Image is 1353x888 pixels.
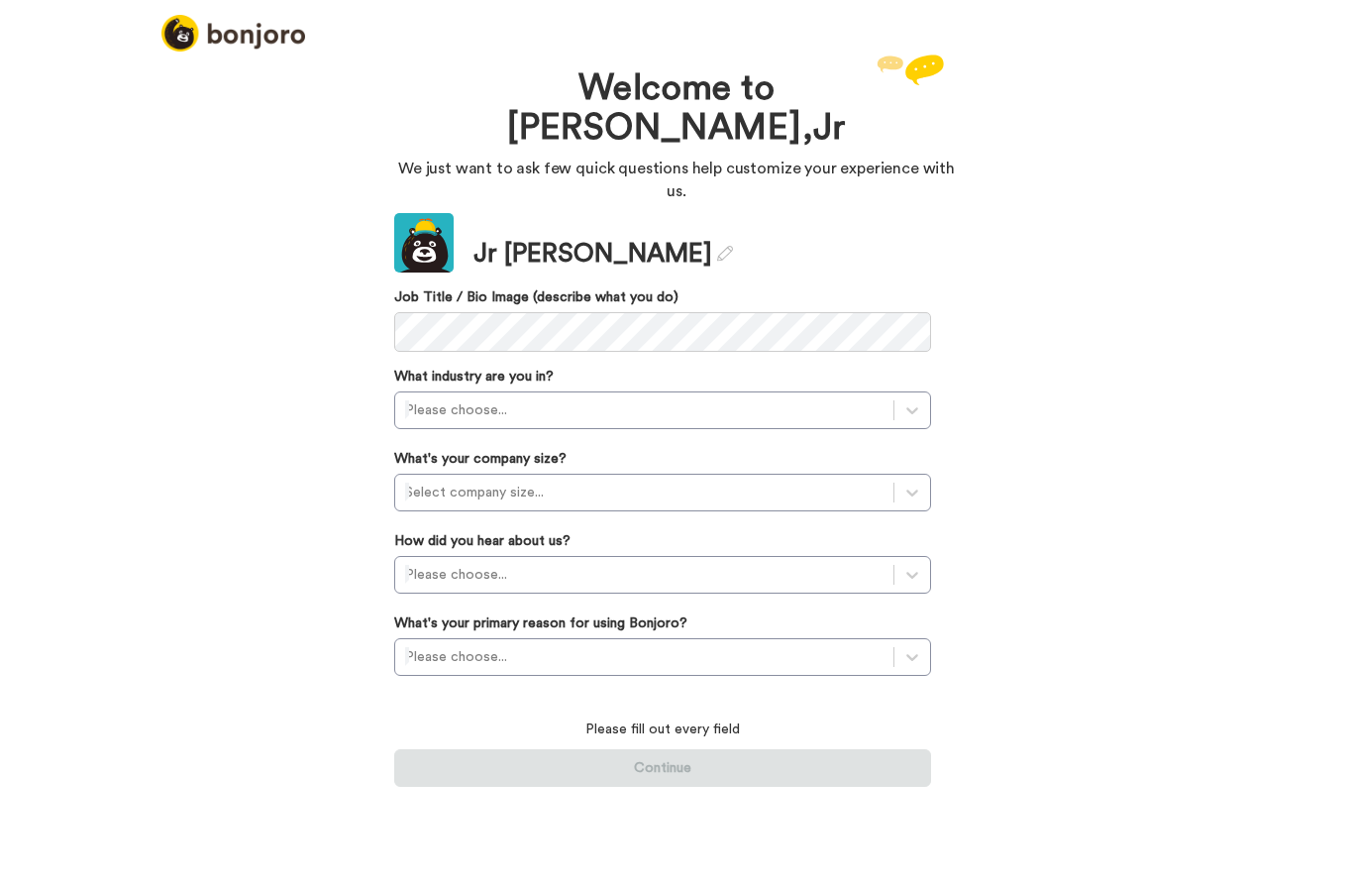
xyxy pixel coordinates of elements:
label: Job Title / Bio Image (describe what you do) [394,287,931,307]
label: What's your primary reason for using Bonjoro? [394,613,687,633]
label: How did you hear about us? [394,531,571,551]
label: What industry are you in? [394,367,554,387]
button: Continue [394,749,931,787]
h1: Welcome to [PERSON_NAME], Jr [454,69,899,148]
img: logo_full.png [161,15,305,52]
img: reply.svg [877,55,944,85]
label: What's your company size? [394,449,567,469]
div: Jr [PERSON_NAME] [473,236,733,273]
p: We just want to ask few quick questions help customize your experience with us. [394,158,959,203]
p: Please fill out every field [394,720,931,739]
